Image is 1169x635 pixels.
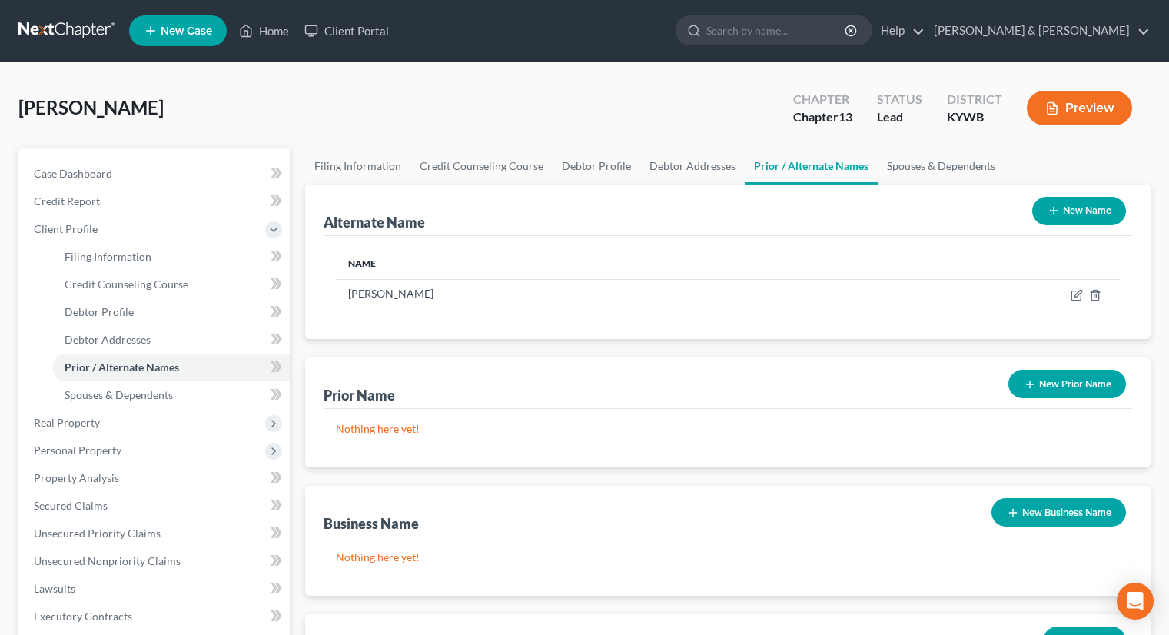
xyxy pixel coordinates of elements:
[22,464,290,492] a: Property Analysis
[34,194,100,208] span: Credit Report
[878,148,1005,185] a: Spouses & Dependents
[297,17,397,45] a: Client Portal
[52,243,290,271] a: Filing Information
[65,361,179,374] span: Prior / Alternate Names
[745,148,878,185] a: Prior / Alternate Names
[34,610,132,623] span: Executory Contracts
[231,17,297,45] a: Home
[1008,370,1126,398] button: New Prior Name
[52,298,290,326] a: Debtor Profile
[52,381,290,409] a: Spouses & Dependents
[410,148,553,185] a: Credit Counseling Course
[22,492,290,520] a: Secured Claims
[1117,583,1154,620] div: Open Intercom Messenger
[640,148,745,185] a: Debtor Addresses
[52,271,290,298] a: Credit Counseling Course
[34,527,161,540] span: Unsecured Priority Claims
[324,213,425,231] div: Alternate Name
[22,603,290,630] a: Executory Contracts
[34,444,121,457] span: Personal Property
[877,91,922,108] div: Status
[324,514,419,533] div: Business Name
[706,16,847,45] input: Search by name...
[34,471,119,484] span: Property Analysis
[1032,197,1126,225] button: New Name
[947,91,1002,108] div: District
[839,109,852,124] span: 13
[22,520,290,547] a: Unsecured Priority Claims
[34,554,181,567] span: Unsecured Nonpriority Claims
[947,108,1002,126] div: KYWB
[34,167,112,180] span: Case Dashboard
[324,386,395,404] div: Prior Name
[34,499,108,512] span: Secured Claims
[65,388,173,401] span: Spouses & Dependents
[877,108,922,126] div: Lead
[65,250,151,263] span: Filing Information
[65,278,188,291] span: Credit Counseling Course
[34,416,100,429] span: Real Property
[65,305,134,318] span: Debtor Profile
[65,333,151,346] span: Debtor Addresses
[22,575,290,603] a: Lawsuits
[336,248,839,279] th: Name
[22,188,290,215] a: Credit Report
[22,547,290,575] a: Unsecured Nonpriority Claims
[52,354,290,381] a: Prior / Alternate Names
[926,17,1150,45] a: [PERSON_NAME] & [PERSON_NAME]
[34,582,75,595] span: Lawsuits
[52,326,290,354] a: Debtor Addresses
[553,148,640,185] a: Debtor Profile
[873,17,925,45] a: Help
[336,279,839,308] td: [PERSON_NAME]
[336,550,1120,565] p: Nothing here yet!
[793,108,852,126] div: Chapter
[34,222,98,235] span: Client Profile
[793,91,852,108] div: Chapter
[305,148,410,185] a: Filing Information
[161,25,212,37] span: New Case
[991,498,1126,527] button: New Business Name
[336,421,1120,437] p: Nothing here yet!
[18,96,164,118] span: [PERSON_NAME]
[1027,91,1132,125] button: Preview
[22,160,290,188] a: Case Dashboard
